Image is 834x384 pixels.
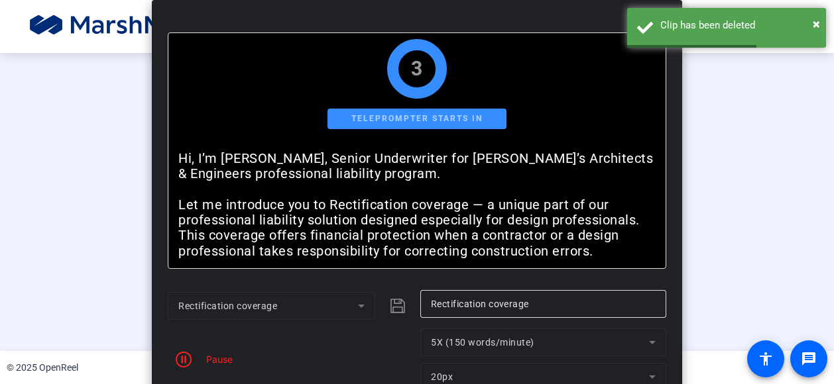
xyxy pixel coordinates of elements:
[660,18,816,33] div: Clip has been deleted
[801,351,817,367] mat-icon: message
[411,61,423,77] div: 3
[200,352,233,366] div: Pause
[27,13,268,40] img: OpenReel logo
[758,351,774,367] mat-icon: accessibility
[431,296,656,312] input: Title
[178,197,656,275] p: Let me introduce you to Rectification coverage — a unique part of our professional liability solu...
[813,16,820,32] span: ×
[328,109,506,129] div: Teleprompter starts in
[813,14,820,34] button: Close
[7,361,78,375] div: © 2025 OpenReel
[178,151,656,197] p: Hi, I’m [PERSON_NAME], Senior Underwriter for [PERSON_NAME]’s Architects & Engineers professional...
